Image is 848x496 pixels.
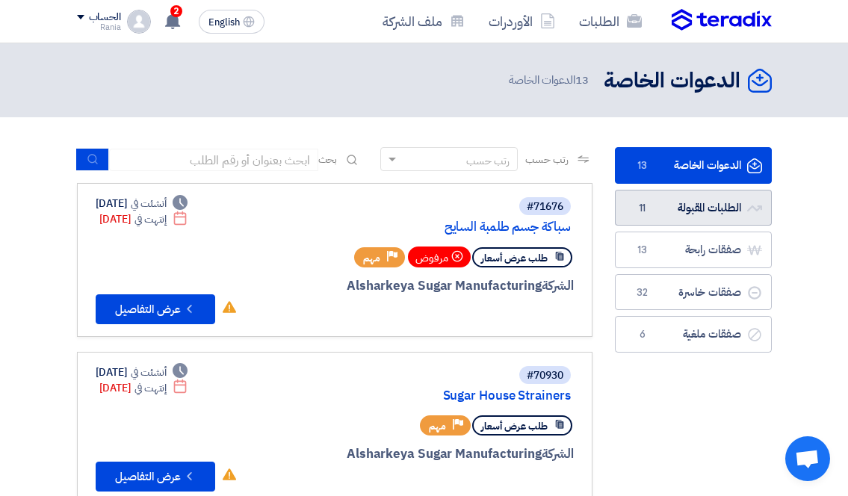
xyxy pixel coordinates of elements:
div: مرفوض [408,247,471,267]
img: profile_test.png [127,10,151,34]
span: الشركة [542,276,574,295]
div: #71676 [527,202,563,212]
a: صفقات خاسرة32 [615,274,772,311]
a: الدعوات الخاصة13 [615,147,772,184]
span: رتب حسب [525,152,568,167]
div: رتب حسب [466,153,510,169]
div: Rania [77,23,121,31]
span: أنشئت في [131,365,167,380]
a: ملف الشركة [371,4,477,39]
a: سباكة جسم طلمبة السايح [272,220,571,234]
input: ابحث بعنوان أو رقم الطلب [109,149,318,171]
div: الحساب [89,11,121,24]
span: بحث [318,152,338,167]
div: [DATE] [99,211,188,227]
button: English [199,10,264,34]
div: Alsharkeya Sugar Manufacturing [250,444,574,464]
img: Teradix logo [672,9,772,31]
div: [DATE] [96,365,188,380]
a: Sugar House Strainers [272,389,571,403]
div: #70930 [527,371,563,381]
span: مهم [363,251,380,265]
span: أنشئت في [131,196,167,211]
span: 13 [634,243,652,258]
span: الدعوات الخاصة [509,72,591,89]
span: طلب عرض أسعار [481,251,548,265]
span: 13 [575,72,589,88]
div: Alsharkeya Sugar Manufacturing [250,276,574,296]
a: صفقات ملغية6 [615,316,772,353]
h2: الدعوات الخاصة [604,66,740,96]
span: طلب عرض أسعار [481,419,548,433]
span: الشركة [542,444,574,463]
div: [DATE] [99,380,188,396]
div: Open chat [785,436,830,481]
span: إنتهت في [134,380,167,396]
span: 32 [634,285,652,300]
a: الأوردرات [477,4,567,39]
div: [DATE] [96,196,188,211]
a: الطلبات [567,4,654,39]
span: 2 [170,5,182,17]
a: صفقات رابحة13 [615,232,772,268]
span: إنتهت في [134,211,167,227]
button: عرض التفاصيل [96,294,215,324]
a: الطلبات المقبولة11 [615,190,772,226]
span: English [208,17,240,28]
button: عرض التفاصيل [96,462,215,492]
span: 13 [634,158,652,173]
span: مهم [429,419,446,433]
span: 11 [634,201,652,216]
span: 6 [634,327,652,342]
